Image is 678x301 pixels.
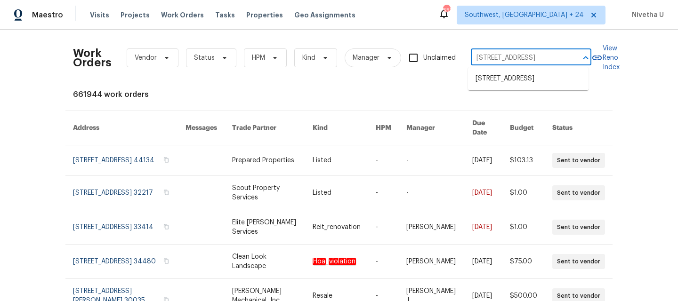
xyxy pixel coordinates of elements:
h2: Work Orders [73,48,112,67]
td: [PERSON_NAME] [399,245,465,279]
span: Tasks [215,12,235,18]
button: Copy Address [162,156,170,164]
button: Copy Address [162,222,170,231]
span: Kind [302,53,315,63]
td: - [399,176,465,210]
div: 661944 work orders [73,90,605,99]
button: Close [579,51,592,64]
td: - [368,145,399,176]
input: Enter in an address [471,51,565,65]
span: Maestro [32,10,63,20]
button: Copy Address [162,257,170,265]
td: Listed [305,145,368,176]
td: - [368,210,399,245]
li: [STREET_ADDRESS] [468,71,589,87]
button: Copy Address [162,188,170,197]
span: Work Orders [161,10,204,20]
td: _ [305,245,368,279]
td: [PERSON_NAME] [399,210,465,245]
th: Trade Partner [225,111,305,145]
th: Kind [305,111,368,145]
span: Properties [246,10,283,20]
span: Vendor [135,53,157,63]
th: Messages [178,111,225,145]
th: Due Date [465,111,502,145]
th: HPM [368,111,399,145]
td: - [368,245,399,279]
td: Listed [305,176,368,210]
td: Clean Look Landscape [225,245,305,279]
th: Budget [502,111,545,145]
div: 551 [443,6,450,15]
span: Geo Assignments [294,10,355,20]
td: - [399,145,465,176]
a: View Reno Index [591,44,620,72]
span: Southwest, [GEOGRAPHIC_DATA] + 24 [465,10,584,20]
th: Address [65,111,178,145]
td: Elite [PERSON_NAME] Services [225,210,305,245]
span: Manager [353,53,379,63]
th: Manager [399,111,465,145]
td: - [368,176,399,210]
th: Status [545,111,613,145]
span: Projects [121,10,150,20]
span: Unclaimed [423,53,456,63]
td: Prepared Properties [225,145,305,176]
span: Status [194,53,215,63]
td: Scout Property Services [225,176,305,210]
span: Visits [90,10,109,20]
span: Nivetha U [628,10,664,20]
td: Reit_renovation [305,210,368,245]
span: HPM [252,53,265,63]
